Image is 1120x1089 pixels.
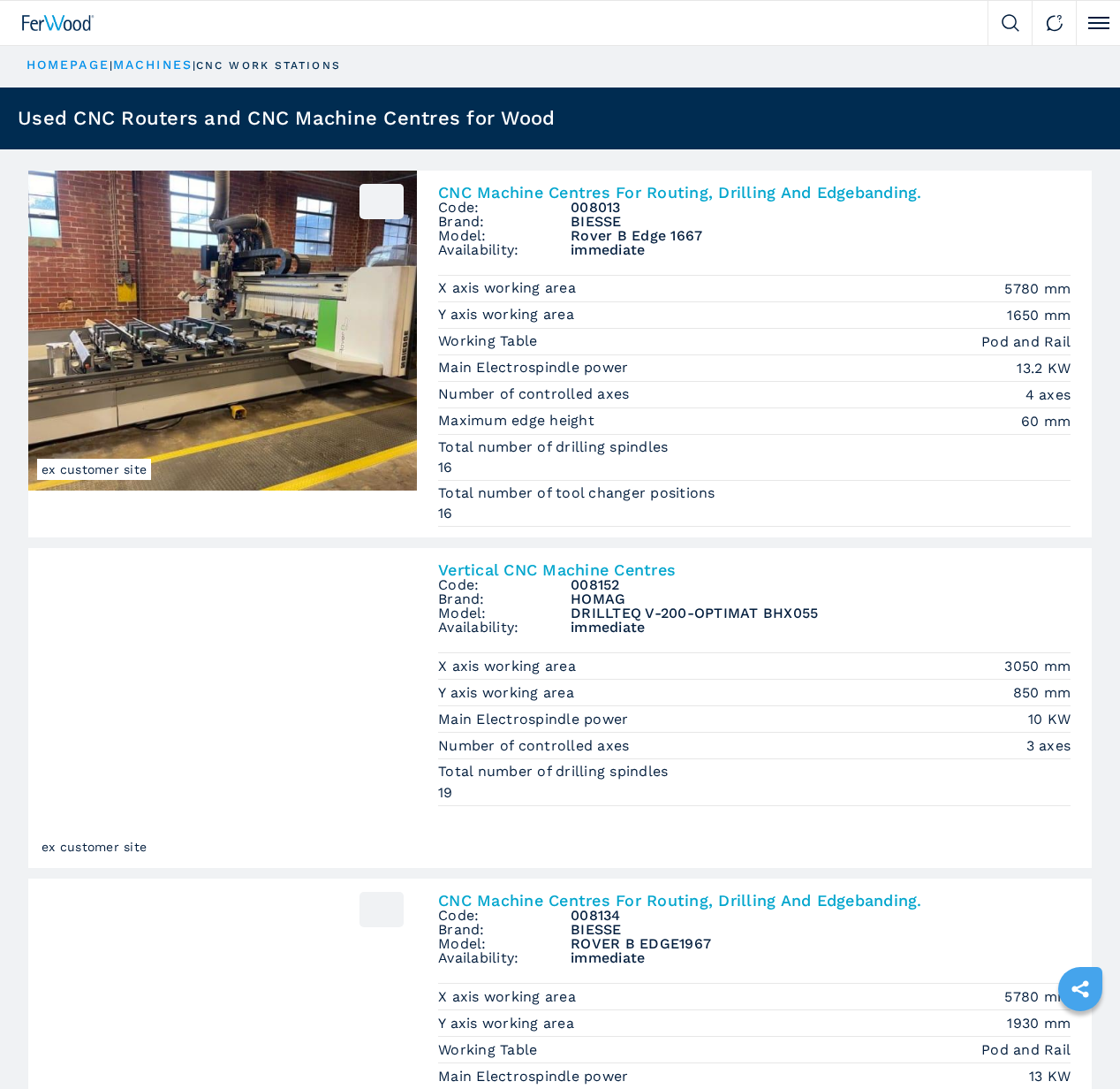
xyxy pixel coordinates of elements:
a: machines [113,57,193,72]
em: 4 axes [1025,385,1071,405]
p: Main Electrospindle power [438,1067,633,1086]
span: ex customer site [37,459,151,480]
em: 1650 mm [1007,305,1071,325]
h3: Rover B Edge 1667 [571,229,1071,243]
h3: BIESSE [571,923,1071,937]
h3: 008134 [571,909,1071,923]
span: Availability: [438,621,571,635]
em: 850 mm [1013,682,1071,703]
span: | [110,59,113,72]
em: Pod and Rail [981,1039,1071,1060]
span: immediate [571,621,1071,635]
em: 5780 mm [1004,278,1071,299]
a: sharethis [1058,967,1102,1011]
p: X axis working area [438,987,580,1007]
span: Code: [438,201,571,215]
em: 3050 mm [1004,656,1071,676]
h3: 008013 [571,201,1071,215]
em: Pod and Rail [981,331,1071,352]
h2: CNC Machine Centres For Routing, Drilling And Edgebanding. [438,893,1071,909]
em: 60 mm [1021,411,1071,431]
em: 13.2 KW [1017,358,1071,378]
a: CNC Machine Centres For Routing, Drilling And Edgebanding. BIESSE Rover B Edge 1667ex customer si... [28,171,1092,538]
em: 16 [438,457,1071,477]
span: | [193,59,196,72]
span: immediate [571,951,1071,965]
p: X axis working area [438,657,580,676]
span: Availability: [438,951,571,965]
a: HOMEPAGE [26,57,110,72]
h3: ROVER B EDGE1967 [571,937,1071,951]
p: Main Electrospindle power [438,710,633,729]
em: 5780 mm [1004,986,1071,1007]
span: Brand: [438,592,571,606]
p: Total number of drilling spindles [438,438,673,457]
em: 16 [438,503,1071,523]
span: ex customer site [37,836,151,857]
span: Brand: [438,923,571,937]
p: Maximum edge height [438,411,599,430]
h2: Vertical CNC Machine Centres [438,562,1071,578]
button: Click to toggle menu [1076,1,1120,45]
em: 1930 mm [1007,1013,1071,1033]
p: Number of controlled axes [438,385,634,404]
em: 13 KW [1029,1066,1071,1086]
span: Model: [438,229,571,243]
h3: HOMAG [571,592,1071,606]
img: Ferwood [22,15,95,31]
p: Y axis working area [438,305,579,324]
span: Brand: [438,215,571,229]
img: CNC Machine Centres For Routing, Drilling And Edgebanding. BIESSE Rover B Edge 1667 [28,171,417,491]
h3: BIESSE [571,215,1071,229]
em: 10 KW [1028,709,1071,729]
h2: CNC Machine Centres For Routing, Drilling And Edgebanding. [438,185,1071,201]
p: Y axis working area [438,1014,579,1033]
img: Contact us [1046,14,1063,32]
span: immediate [571,243,1071,257]
p: Total number of tool changer positions [438,484,720,503]
h1: Used CNC Routers and CNC Machine Centres for Wood [18,109,555,128]
p: X axis working area [438,278,580,298]
a: Vertical CNC Machine Centres HOMAG DRILLTEQ V-200-OPTIMAT BHX055ex customer siteVertical CNC Mach... [28,548,1092,868]
h3: DRILLTEQ V-200-OPTIMAT BHX055 [571,606,1071,621]
p: Working Table [438,1040,542,1060]
p: Main Electrospindle power [438,358,633,377]
p: Working Table [438,331,542,351]
p: cnc work stations [196,58,341,73]
span: Availability: [438,243,571,257]
h3: 008152 [571,578,1071,592]
span: Code: [438,909,571,923]
em: 19 [438,782,1071,803]
span: Model: [438,937,571,951]
iframe: Chat [1045,1009,1107,1076]
p: Number of controlled axes [438,736,634,756]
img: Search [1002,14,1019,32]
p: Total number of drilling spindles [438,762,673,781]
span: Model: [438,606,571,621]
em: 3 axes [1026,735,1071,756]
span: Code: [438,578,571,592]
p: Y axis working area [438,683,579,703]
